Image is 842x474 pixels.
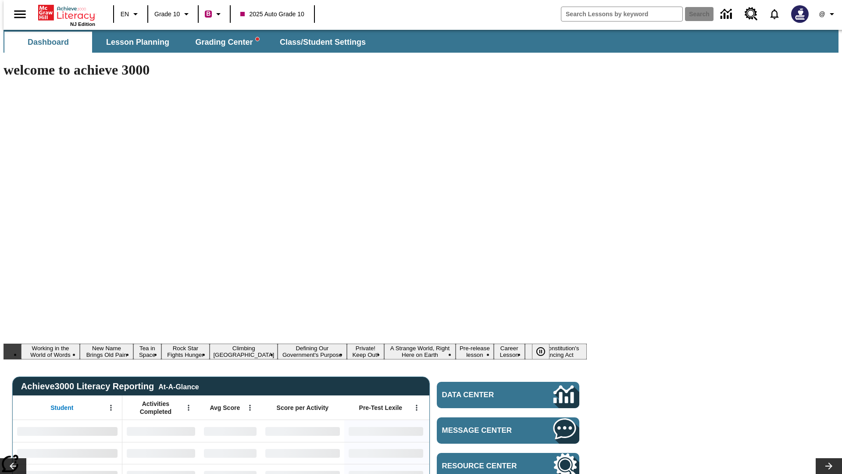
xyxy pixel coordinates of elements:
[816,458,842,474] button: Lesson carousel, Next
[133,344,161,359] button: Slide 3 Tea in Space
[442,426,527,435] span: Message Center
[104,401,118,414] button: Open Menu
[525,344,587,359] button: Slide 11 The Constitution's Balancing Act
[117,6,145,22] button: Language: EN, Select a language
[243,401,257,414] button: Open Menu
[127,400,185,416] span: Activities Completed
[182,401,195,414] button: Open Menu
[38,4,95,22] a: Home
[786,3,814,25] button: Select a new avatar
[50,404,73,412] span: Student
[532,344,558,359] div: Pause
[4,32,374,53] div: SubNavbar
[38,3,95,27] div: Home
[201,6,227,22] button: Boost Class color is violet red. Change class color
[122,420,200,442] div: No Data,
[437,382,579,408] a: Data Center
[791,5,809,23] img: Avatar
[561,7,682,21] input: search field
[410,401,423,414] button: Open Menu
[532,344,549,359] button: Pause
[21,381,199,391] span: Achieve3000 Literacy Reporting
[70,22,95,27] span: NJ Edition
[200,442,261,464] div: No Data,
[347,344,384,359] button: Slide 7 Private! Keep Out!
[278,344,347,359] button: Slide 6 Defining Our Government's Purpose
[121,10,129,19] span: EN
[4,32,92,53] button: Dashboard
[154,10,180,19] span: Grade 10
[280,37,366,47] span: Class/Student Settings
[384,344,456,359] button: Slide 8 A Strange World, Right Here on Earth
[28,37,69,47] span: Dashboard
[4,30,838,53] div: SubNavbar
[4,62,587,78] h1: welcome to achieve 3000
[715,2,739,26] a: Data Center
[206,8,210,19] span: B
[210,404,240,412] span: Avg Score
[200,420,261,442] div: No Data,
[106,37,169,47] span: Lesson Planning
[183,32,271,53] button: Grading Center
[442,391,524,399] span: Data Center
[158,381,199,391] div: At-A-Glance
[94,32,182,53] button: Lesson Planning
[151,6,195,22] button: Grade: Grade 10, Select a grade
[437,417,579,444] a: Message Center
[442,462,527,470] span: Resource Center
[277,404,329,412] span: Score per Activity
[456,344,494,359] button: Slide 9 Pre-release lesson
[359,404,403,412] span: Pre-Test Lexile
[122,442,200,464] div: No Data,
[240,10,304,19] span: 2025 Auto Grade 10
[763,3,786,25] a: Notifications
[80,344,133,359] button: Slide 2 New Name Brings Old Pain
[161,344,210,359] button: Slide 4 Rock Star Fights Hunger
[256,37,259,41] svg: writing assistant alert
[273,32,373,53] button: Class/Student Settings
[494,344,525,359] button: Slide 10 Career Lesson
[819,10,825,19] span: @
[7,1,33,27] button: Open side menu
[195,37,259,47] span: Grading Center
[739,2,763,26] a: Resource Center, Will open in new tab
[814,6,842,22] button: Profile/Settings
[210,344,278,359] button: Slide 5 Climbing Mount Tai
[21,344,80,359] button: Slide 1 Working in the World of Words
